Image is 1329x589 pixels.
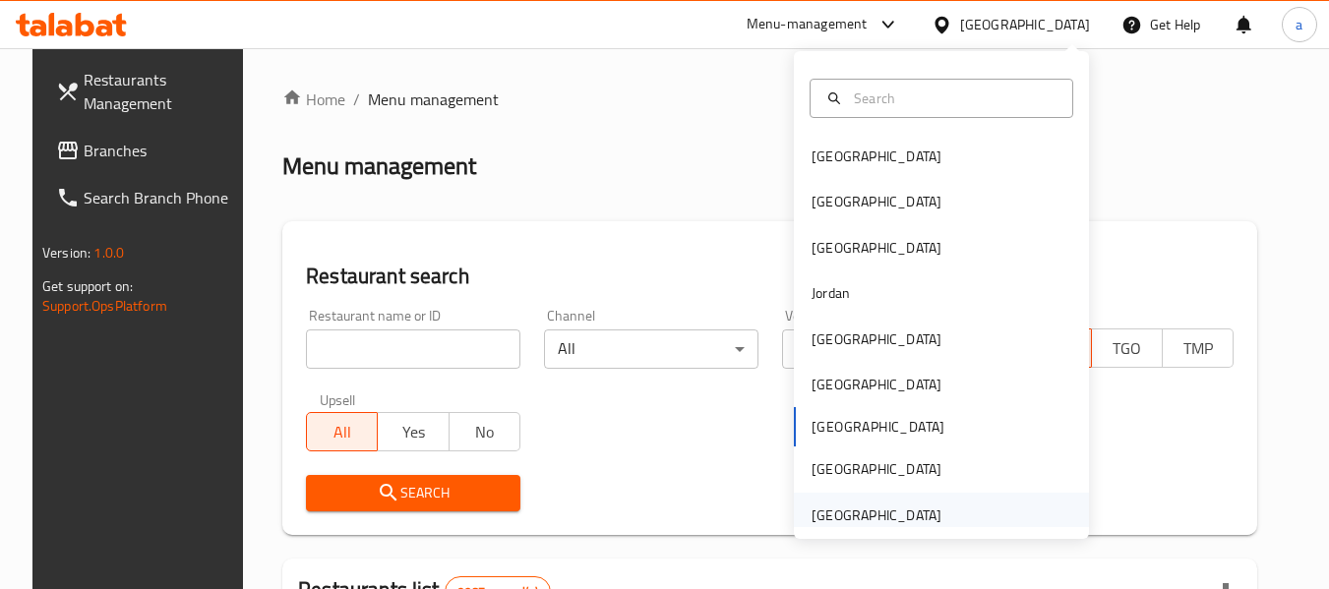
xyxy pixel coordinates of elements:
span: Menu management [368,88,499,111]
a: Home [282,88,345,111]
button: Search [306,475,520,511]
span: 1.0.0 [93,240,124,265]
div: [GEOGRAPHIC_DATA] [812,191,941,212]
a: Branches [40,127,255,174]
span: Branches [84,139,239,162]
span: Restaurants Management [84,68,239,115]
button: Yes [377,412,449,451]
div: [GEOGRAPHIC_DATA] [812,458,941,480]
nav: breadcrumb [282,88,1257,111]
span: TGO [1100,334,1155,363]
div: [GEOGRAPHIC_DATA] [960,14,1090,35]
a: Restaurants Management [40,56,255,127]
input: Search for restaurant name or ID.. [306,329,520,369]
div: Jordan [812,282,850,304]
span: Version: [42,240,91,265]
div: All [544,329,758,369]
div: [GEOGRAPHIC_DATA] [812,328,941,350]
button: All [306,412,378,451]
button: No [449,412,520,451]
div: [GEOGRAPHIC_DATA] [812,504,941,526]
div: [GEOGRAPHIC_DATA] [812,374,941,395]
span: Get support on: [42,273,133,299]
label: Upsell [320,392,356,406]
span: Search Branch Phone [84,186,239,209]
h2: Menu management [282,150,476,182]
button: TGO [1091,328,1163,368]
a: Support.OpsPlatform [42,293,167,319]
span: Search [322,481,505,505]
span: No [457,418,513,446]
div: Menu-management [747,13,868,36]
h2: Restaurant search [306,262,1234,291]
span: Yes [386,418,441,446]
li: / [353,88,360,111]
span: All [315,418,370,446]
span: TMP [1171,334,1226,363]
div: [GEOGRAPHIC_DATA] [812,237,941,259]
span: a [1296,14,1302,35]
input: Search [846,88,1060,109]
div: All [782,329,997,369]
div: [GEOGRAPHIC_DATA] [812,146,941,167]
button: TMP [1162,328,1234,368]
a: Search Branch Phone [40,174,255,221]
